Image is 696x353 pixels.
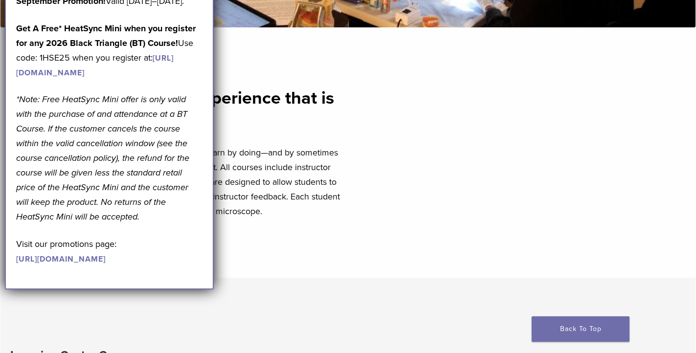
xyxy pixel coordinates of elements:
[16,21,202,80] p: Use code: 1HSE25 when you register at:
[354,59,687,246] iframe: Bioclear Matrix | Welcome to the Bioclear Learning Center
[16,94,189,222] em: *Note: Free HeatSync Mini offer is only valid with the purchase of and attendance at a BT Course....
[16,23,196,48] strong: Get A Free* HeatSync Mini when you register for any 2026 Black Triangle (BT) Course!
[16,237,202,266] p: Visit our promotions page:
[16,53,174,78] a: [URL][DOMAIN_NAME]
[16,254,106,264] a: [URL][DOMAIN_NAME]
[532,316,629,342] a: Back To Top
